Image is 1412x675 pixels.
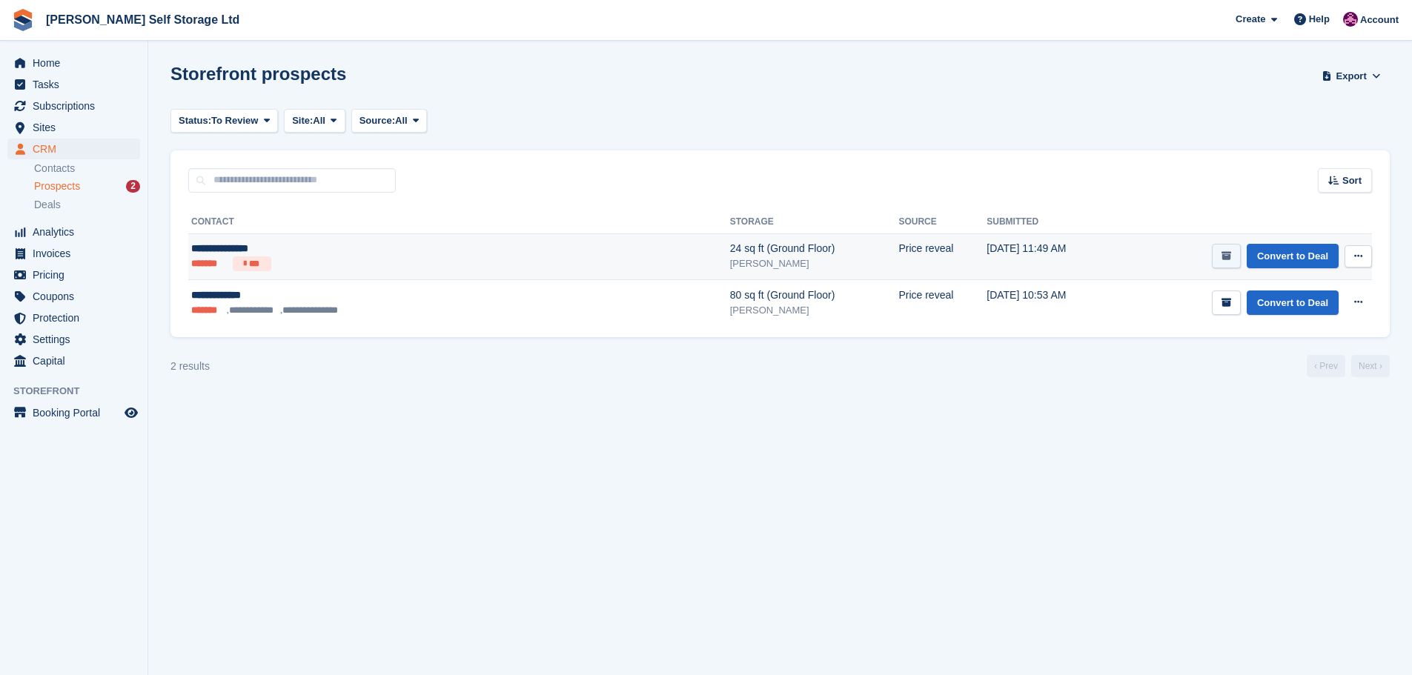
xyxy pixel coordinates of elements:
[33,402,122,423] span: Booking Portal
[33,117,122,138] span: Sites
[7,243,140,264] a: menu
[126,180,140,193] div: 2
[170,64,346,84] h1: Storefront prospects
[395,113,408,128] span: All
[292,113,313,128] span: Site:
[987,233,1114,280] td: [DATE] 11:49 AM
[33,53,122,73] span: Home
[1247,290,1339,315] a: Convert to Deal
[898,210,987,234] th: Source
[33,243,122,264] span: Invoices
[7,329,140,350] a: menu
[33,222,122,242] span: Analytics
[7,286,140,307] a: menu
[33,96,122,116] span: Subscriptions
[170,359,210,374] div: 2 results
[7,53,140,73] a: menu
[34,198,61,212] span: Deals
[898,233,987,280] td: Price reveal
[1342,173,1362,188] span: Sort
[1236,12,1265,27] span: Create
[730,210,899,234] th: Storage
[7,265,140,285] a: menu
[313,113,325,128] span: All
[730,303,899,318] div: [PERSON_NAME]
[34,162,140,176] a: Contacts
[1351,355,1390,377] a: Next
[7,307,140,328] a: menu
[188,210,730,234] th: Contact
[1360,13,1399,27] span: Account
[7,402,140,423] a: menu
[7,74,140,95] a: menu
[987,210,1114,234] th: Submitted
[730,256,899,271] div: [PERSON_NAME]
[1247,244,1339,268] a: Convert to Deal
[7,117,140,138] a: menu
[40,7,245,32] a: [PERSON_NAME] Self Storage Ltd
[1343,12,1358,27] img: Lydia Wild
[34,179,80,193] span: Prospects
[359,113,395,128] span: Source:
[179,113,211,128] span: Status:
[730,287,899,303] div: 80 sq ft (Ground Floor)
[7,96,140,116] a: menu
[33,139,122,159] span: CRM
[1319,64,1384,88] button: Export
[1304,355,1393,377] nav: Page
[33,350,122,371] span: Capital
[33,307,122,328] span: Protection
[122,404,140,422] a: Preview store
[33,265,122,285] span: Pricing
[34,179,140,194] a: Prospects 2
[33,74,122,95] span: Tasks
[33,286,122,307] span: Coupons
[351,109,428,133] button: Source: All
[898,280,987,326] td: Price reveal
[987,280,1114,326] td: [DATE] 10:53 AM
[12,9,34,31] img: stora-icon-8386f47178a22dfd0bd8f6a31ec36ba5ce8667c1dd55bd0f319d3a0aa187defe.svg
[33,329,122,350] span: Settings
[13,384,148,399] span: Storefront
[1309,12,1330,27] span: Help
[7,139,140,159] a: menu
[170,109,278,133] button: Status: To Review
[7,350,140,371] a: menu
[1336,69,1367,84] span: Export
[730,241,899,256] div: 24 sq ft (Ground Floor)
[211,113,258,128] span: To Review
[1307,355,1345,377] a: Previous
[7,222,140,242] a: menu
[284,109,345,133] button: Site: All
[34,197,140,213] a: Deals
